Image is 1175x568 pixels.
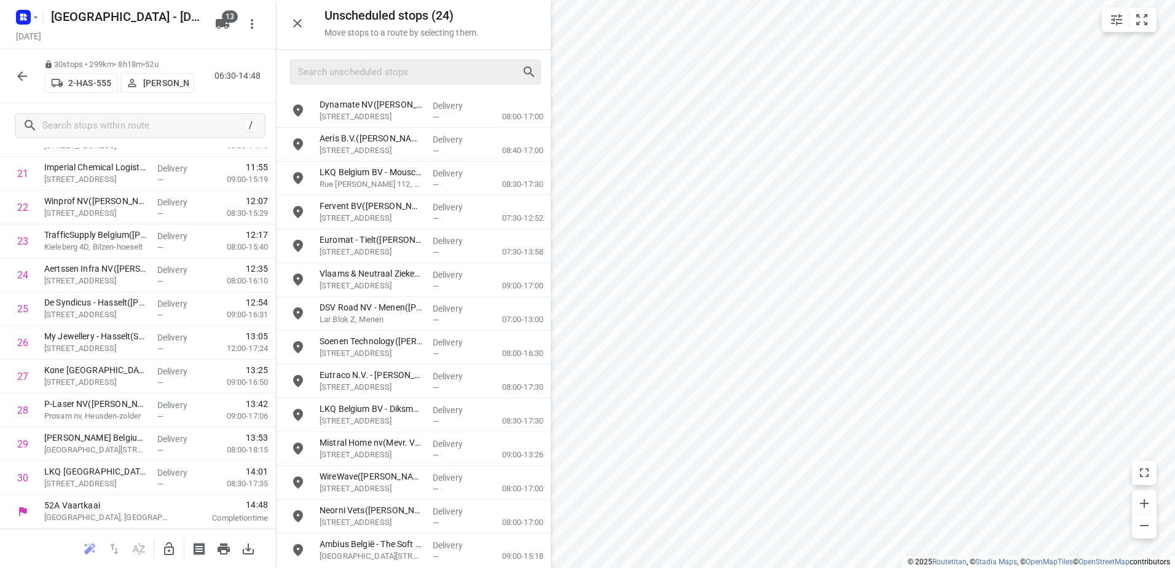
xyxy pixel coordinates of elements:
span: — [157,277,163,286]
p: Szamotulystraat 16, Tielt [320,246,423,258]
h5: Unscheduled stops ( 24 ) [324,9,479,23]
h5: [GEOGRAPHIC_DATA] - [DATE] [46,7,205,26]
p: 12:00-17:24 [207,342,268,355]
button: Unlock route [157,537,181,561]
input: Search stops within route [42,116,244,135]
span: Print route [211,542,236,554]
span: 12:07 [246,195,268,207]
span: — [433,484,439,494]
span: — [157,446,163,455]
p: Delivery [433,302,478,315]
span: — [433,282,439,291]
span: 12:54 [246,296,268,309]
a: Routetitan [932,558,967,566]
span: 13 [222,10,238,23]
span: 13:42 [246,398,268,410]
span: 12:35 [246,262,268,275]
span: — [433,112,439,122]
span: — [433,146,439,156]
p: [STREET_ADDRESS] [44,173,147,186]
span: 13:53 [246,432,268,444]
span: — [433,180,439,189]
p: Delivery [433,167,478,179]
p: LKQ Belgium BV - Diksmuide(Michael Boen) [320,403,423,415]
div: 26 [17,337,28,349]
span: 14:48 [187,499,268,511]
span: Reoptimize route [77,542,102,554]
span: — [157,243,163,252]
p: Industrielaan 102, Hoeselt [44,275,147,287]
p: 08:00-16:10 [207,275,268,287]
p: 07:00-13:00 [482,314,543,326]
p: Fervent BV(Michael Delmotte) [320,200,423,212]
p: Imperial Chemical Logistics(Imperial Chemical Logistics NV - België) [44,161,147,173]
p: Euromat - Tielt(Sandra De Witte) [320,234,423,246]
p: Delivery [433,269,478,281]
span: — [157,175,163,184]
p: Delivery [157,433,203,445]
span: 13:05 [246,330,268,342]
p: Burgemeester Geyskensstraat 39, Beringen [44,444,147,456]
p: 08:30-17:35 [207,478,268,490]
span: — [157,344,163,353]
p: Delivery [433,539,478,551]
p: Delivery [433,336,478,349]
p: Delivery [433,505,478,518]
button: 2-HAS-555 [44,73,118,93]
p: 08:00-16:30 [482,347,543,360]
span: Reverse route [102,542,127,554]
p: [GEOGRAPHIC_DATA], [GEOGRAPHIC_DATA] [44,511,172,524]
p: [STREET_ADDRESS] [320,415,423,427]
p: Aeris B.V.([PERSON_NAME]) [320,132,423,144]
p: Winprof NV(Marleen Vanroy) [44,195,147,207]
span: — [433,518,439,527]
p: Delivery [157,162,203,175]
p: 07:30-12:52 [482,212,543,224]
p: 08:00-18:15 [207,444,268,456]
input: Search unscheduled stops [298,63,522,82]
button: Map settings [1104,7,1129,32]
button: Close [285,11,310,36]
span: — [157,412,163,421]
p: Delivery [157,331,203,344]
div: 27 [17,371,28,382]
p: My Jewellery - Hasselt(Storemanager - Hasselt) [44,330,147,342]
span: — [433,383,439,392]
p: TrafficSupply Belgium(Dominique Macours) [44,229,147,241]
p: 09:00-15:18 [482,550,543,562]
span: 14:01 [246,465,268,478]
span: • [143,60,145,69]
p: Industrieweg 35, Roeselare [320,381,423,393]
p: Delivery [157,365,203,377]
p: 09:00-15:19 [207,173,268,186]
p: Prosam nv, Heusden-zolder [44,410,147,422]
p: Delivery [157,264,203,276]
p: 07:30-13:58 [482,246,543,258]
a: Stadia Maps [975,558,1017,566]
div: grid [275,94,551,567]
p: P-Laser NV(Linda Claessens) [44,398,147,410]
span: Download route [236,542,261,554]
span: — [433,451,439,460]
p: Delivery [433,370,478,382]
p: Delivery [157,230,203,242]
p: Delivery [157,467,203,479]
p: 08:40-17:00 [482,144,543,157]
div: 22 [17,202,28,213]
div: small contained button group [1102,7,1157,32]
p: 2-HAS-555 [68,78,111,88]
p: LKQ Belgium BV - Mouscron(Davey Papegaey) [320,166,423,178]
p: Industriepark de Bruwaan 45, Oudenaarde [320,550,423,562]
p: 08:00-15:40 [207,241,268,253]
p: Delivery [433,235,478,247]
p: Aertssen Infra NV(Nikki Leduc) [44,262,147,275]
p: 08:00-17:00 [482,483,543,495]
p: Dynamate NV(Sybrien Vandaele) [320,98,423,111]
span: — [433,417,439,426]
p: Move stops to a route by selecting them. [324,28,479,37]
p: DSV Road NV - Menen(Wilfried Biesmans) [320,301,423,314]
span: 13:25 [246,364,268,376]
p: Delivery [157,196,203,208]
p: Vlaams & Neutraal Ziekenfonds(Veronique van moer) [320,267,423,280]
p: Kone Belgium(Ambius - België) [44,364,147,376]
